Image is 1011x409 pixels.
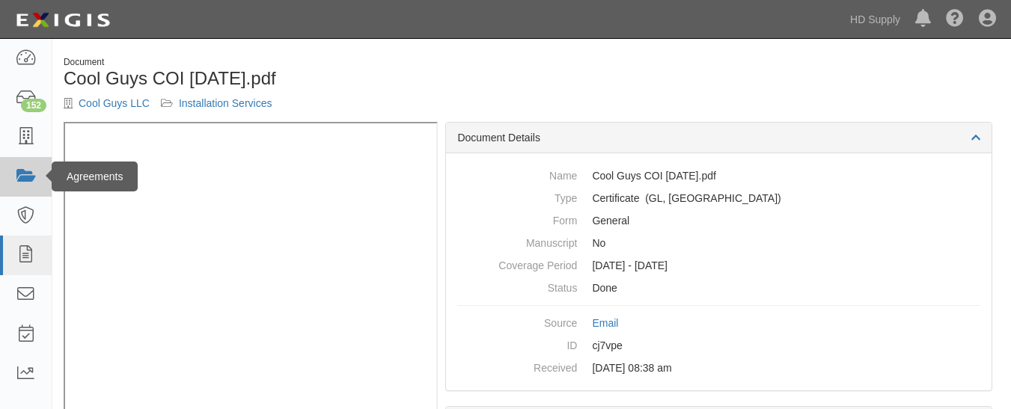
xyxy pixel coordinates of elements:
img: logo-5460c22ac91f19d4615b14bd174203de0afe785f0fc80cf4dbbc73dc1793850b.png [11,7,114,34]
dt: Status [457,277,577,295]
dt: Source [457,312,577,330]
div: Agreements [52,162,138,191]
dt: Type [457,187,577,206]
i: Help Center - Complianz [946,10,964,28]
dd: General [457,209,980,232]
dt: Manuscript [457,232,577,250]
a: HD Supply [843,4,908,34]
dd: Done [457,277,980,299]
dt: Received [457,357,577,375]
dt: Name [457,164,577,183]
dd: No [457,232,980,254]
dd: [DATE] 08:38 am [457,357,980,379]
a: Email [592,317,618,329]
div: Document [64,56,521,69]
dd: General Liability Auto Liability [457,187,980,209]
div: Document Details [446,123,992,153]
dd: cj7vpe [457,334,980,357]
dt: ID [457,334,577,353]
dd: Cool Guys COI [DATE].pdf [457,164,980,187]
a: Installation Services [179,97,272,109]
div: 152 [21,99,46,112]
dt: Coverage Period [457,254,577,273]
a: Cool Guys LLC [79,97,150,109]
dd: [DATE] - [DATE] [457,254,980,277]
h1: Cool Guys COI [DATE].pdf [64,69,521,88]
dt: Form [457,209,577,228]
